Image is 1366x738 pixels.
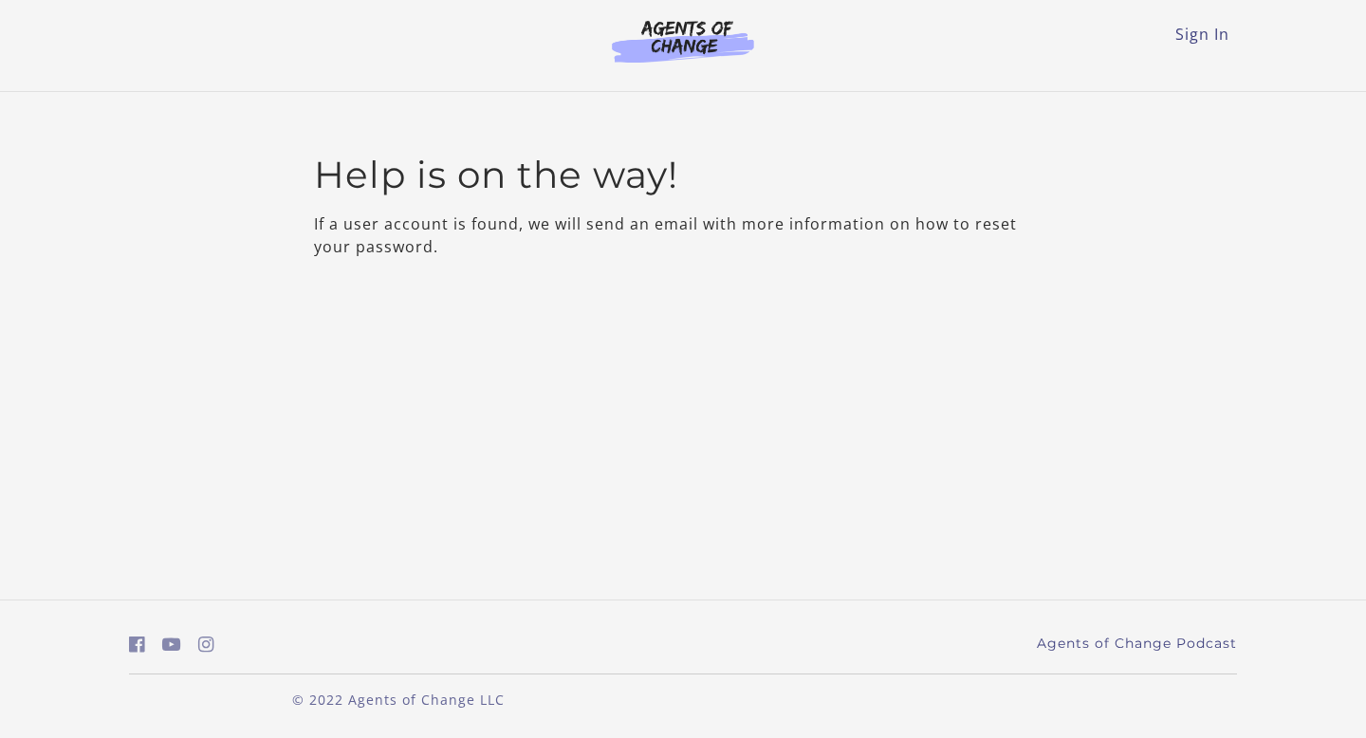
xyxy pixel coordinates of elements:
a: Agents of Change Podcast [1037,634,1237,654]
h2: Help is on the way! [314,153,1053,197]
i: https://www.instagram.com/agentsofchangeprep/ (Open in a new window) [198,636,214,654]
p: If a user account is found, we will send an email with more information on how to reset your pass... [314,212,1053,258]
a: https://www.facebook.com/groups/aswbtestprep (Open in a new window) [129,631,145,658]
p: © 2022 Agents of Change LLC [129,690,668,710]
a: https://www.instagram.com/agentsofchangeprep/ (Open in a new window) [198,631,214,658]
i: https://www.facebook.com/groups/aswbtestprep (Open in a new window) [129,636,145,654]
a: Sign In [1175,24,1229,45]
i: https://www.youtube.com/c/AgentsofChangeTestPrepbyMeaganMitchell (Open in a new window) [162,636,181,654]
a: https://www.youtube.com/c/AgentsofChangeTestPrepbyMeaganMitchell (Open in a new window) [162,631,181,658]
img: Agents of Change Logo [592,19,774,63]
